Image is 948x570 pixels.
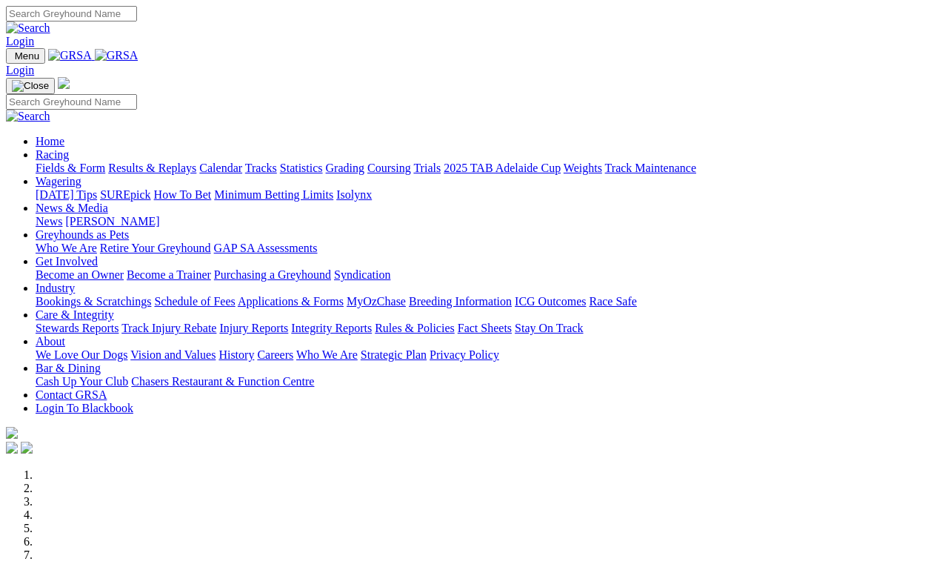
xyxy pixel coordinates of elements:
[36,348,942,362] div: About
[36,335,65,348] a: About
[280,162,323,174] a: Statistics
[36,268,124,281] a: Become an Owner
[36,295,942,308] div: Industry
[12,80,49,92] img: Close
[36,322,118,334] a: Stewards Reports
[36,162,105,174] a: Fields & Form
[130,348,216,361] a: Vision and Values
[6,64,34,76] a: Login
[36,362,101,374] a: Bar & Dining
[6,6,137,21] input: Search
[564,162,602,174] a: Weights
[100,188,150,201] a: SUREpick
[6,48,45,64] button: Toggle navigation
[409,295,512,308] a: Breeding Information
[36,402,133,414] a: Login To Blackbook
[36,375,942,388] div: Bar & Dining
[36,202,108,214] a: News & Media
[218,348,254,361] a: History
[375,322,455,334] a: Rules & Policies
[257,348,293,361] a: Careers
[36,308,114,321] a: Care & Integrity
[6,21,50,35] img: Search
[154,295,235,308] a: Schedule of Fees
[6,110,50,123] img: Search
[121,322,216,334] a: Track Injury Rebate
[245,162,277,174] a: Tracks
[214,188,333,201] a: Minimum Betting Limits
[127,268,211,281] a: Become a Trainer
[589,295,636,308] a: Race Safe
[36,268,942,282] div: Get Involved
[6,427,18,439] img: logo-grsa-white.png
[326,162,364,174] a: Grading
[515,322,583,334] a: Stay On Track
[36,295,151,308] a: Bookings & Scratchings
[36,162,942,175] div: Racing
[444,162,561,174] a: 2025 TAB Adelaide Cup
[6,442,18,454] img: facebook.svg
[154,188,212,201] a: How To Bet
[413,162,441,174] a: Trials
[36,322,942,335] div: Care & Integrity
[95,49,138,62] img: GRSA
[219,322,288,334] a: Injury Reports
[36,215,942,228] div: News & Media
[430,348,499,361] a: Privacy Policy
[36,255,98,268] a: Get Involved
[214,242,318,254] a: GAP SA Assessments
[21,442,33,454] img: twitter.svg
[36,148,69,161] a: Racing
[347,295,406,308] a: MyOzChase
[336,188,372,201] a: Isolynx
[361,348,427,361] a: Strategic Plan
[36,175,81,188] a: Wagering
[36,188,97,201] a: [DATE] Tips
[199,162,242,174] a: Calendar
[36,135,64,148] a: Home
[48,49,92,62] img: GRSA
[36,215,62,228] a: News
[515,295,586,308] a: ICG Outcomes
[458,322,512,334] a: Fact Sheets
[58,77,70,89] img: logo-grsa-white.png
[36,188,942,202] div: Wagering
[100,242,211,254] a: Retire Your Greyhound
[36,228,129,241] a: Greyhounds as Pets
[238,295,344,308] a: Applications & Forms
[214,268,331,281] a: Purchasing a Greyhound
[108,162,196,174] a: Results & Replays
[6,35,34,47] a: Login
[65,215,159,228] a: [PERSON_NAME]
[6,78,55,94] button: Toggle navigation
[36,348,127,361] a: We Love Our Dogs
[36,388,107,401] a: Contact GRSA
[296,348,358,361] a: Who We Are
[605,162,696,174] a: Track Maintenance
[367,162,411,174] a: Coursing
[131,375,314,388] a: Chasers Restaurant & Function Centre
[6,94,137,110] input: Search
[36,375,128,388] a: Cash Up Your Club
[36,282,75,294] a: Industry
[36,242,942,255] div: Greyhounds as Pets
[15,50,39,62] span: Menu
[334,268,390,281] a: Syndication
[36,242,97,254] a: Who We Are
[291,322,372,334] a: Integrity Reports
